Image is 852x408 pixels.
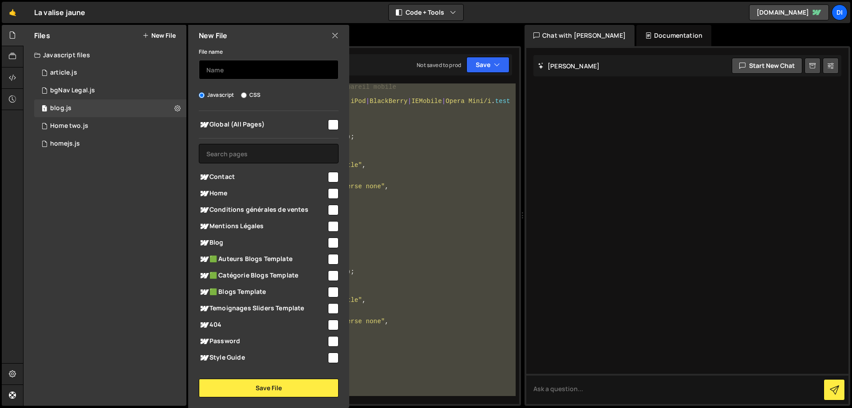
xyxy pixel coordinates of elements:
span: Blog [199,238,327,248]
div: 13091/44117.js [34,117,186,135]
div: bgNav Legal.js [50,87,95,95]
input: Name [199,60,339,79]
div: 13091/38175.js [34,99,186,117]
button: Start new chat [732,58,802,74]
button: Code + Tools [389,4,463,20]
div: 13091/39076.js [34,82,186,99]
input: Search pages [199,144,339,163]
span: 404 [199,320,327,330]
button: Save File [199,379,339,397]
h2: Files [34,31,50,40]
span: Global (All Pages) [199,119,327,130]
span: 🟩 Auteurs Blogs Template [199,254,327,265]
a: Di [832,4,848,20]
span: Style Guide [199,353,327,363]
div: homejs.js [50,140,80,148]
span: 🟩 Blogs Template [199,287,327,297]
div: Home two.js [50,122,88,130]
span: Contact [199,172,327,182]
button: New File [142,32,176,39]
h2: [PERSON_NAME] [538,62,600,70]
label: File name [199,48,223,56]
div: Not saved to prod [417,61,461,69]
h2: New File [199,31,227,40]
span: Conditions générales de ventes [199,205,327,215]
button: Save [466,57,509,73]
div: Javascript files [24,46,186,64]
span: Mentions Légales [199,221,327,232]
div: La valise jaune [34,7,85,18]
a: 🤙 [2,2,24,23]
div: Documentation [636,25,711,46]
div: blog.js [50,104,71,112]
label: Javascript [199,91,234,99]
span: 🟩 Catégorie Blogs Template [199,270,327,281]
div: Chat with [PERSON_NAME] [525,25,635,46]
span: Password [199,336,327,347]
span: 1 [42,106,47,113]
span: Home [199,188,327,199]
label: CSS [241,91,260,99]
input: CSS [241,92,247,98]
div: 13091/36923.js [34,135,186,153]
span: Temoignages Sliders Template [199,303,327,314]
a: [DOMAIN_NAME] [749,4,829,20]
div: 13091/38176.js [34,64,186,82]
div: article.js [50,69,77,77]
input: Javascript [199,92,205,98]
